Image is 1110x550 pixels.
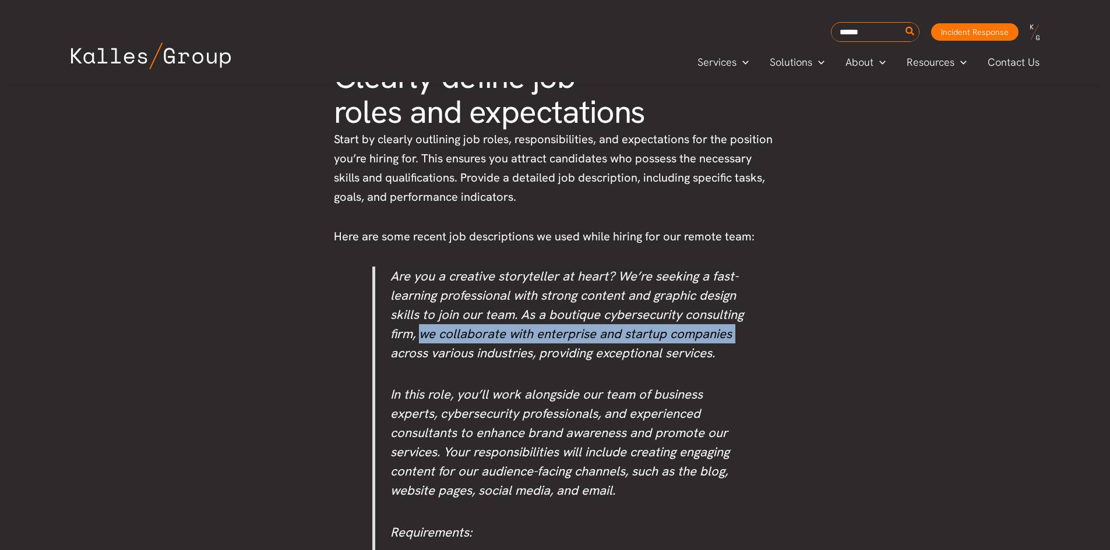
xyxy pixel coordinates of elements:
a: SolutionsMenu Toggle [759,54,835,71]
span: Resources [907,54,954,71]
span: Are you a creative storyteller at heart? We’re seeking a fast-learning professional with strong c... [390,268,743,361]
span: Clearly define job roles and expectations [334,56,646,133]
nav: Primary Site Navigation [687,52,1051,72]
img: Kalles Group [71,42,231,69]
span: Start by clearly outlining job roles, responsibilities, and expectations for the position you’re ... [334,132,773,204]
span: Menu Toggle [812,54,824,71]
a: Incident Response [931,23,1019,41]
a: ResourcesMenu Toggle [896,54,977,71]
span: In this role, you’ll work alongside our team of business experts, cybersecurity professionals, an... [390,386,730,499]
span: About [845,54,873,71]
a: Contact Us [977,54,1051,71]
span: Menu Toggle [873,54,886,71]
a: ServicesMenu Toggle [687,54,759,71]
span: Solutions [770,54,812,71]
span: Services [697,54,737,71]
span: Contact Us [988,54,1039,71]
button: Search [903,23,918,41]
span: Here are some recent job descriptions we used while hiring for our remote team: [334,229,755,244]
span: Menu Toggle [737,54,749,71]
span: Requirements: [390,524,472,541]
a: AboutMenu Toggle [835,54,896,71]
span: Menu Toggle [954,54,967,71]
